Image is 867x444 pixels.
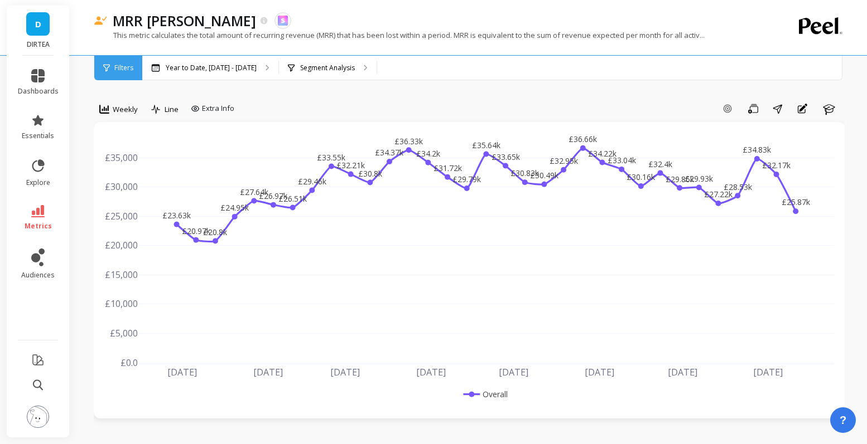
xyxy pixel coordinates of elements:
span: metrics [25,222,52,231]
span: audiences [21,271,55,280]
p: Year to Date, [DATE] - [DATE] [166,64,257,72]
span: ? [840,412,846,428]
span: Line [165,104,179,115]
span: Filters [114,64,133,72]
p: Segment Analysis [300,64,355,72]
span: Weekly [113,104,138,115]
span: dashboards [18,87,59,96]
p: This metric calculates the total amount of recurring revenue (MRR) that has been lost within a pe... [94,30,705,40]
p: MRR Churn [113,11,256,30]
p: DIRTEA [18,40,59,49]
span: essentials [22,131,54,140]
span: explore [26,178,50,187]
img: header icon [94,16,107,26]
img: api.skio.svg [278,16,288,26]
img: profile picture [27,406,49,428]
span: Extra Info [202,103,234,114]
button: ? [830,407,856,433]
span: D [35,18,41,31]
